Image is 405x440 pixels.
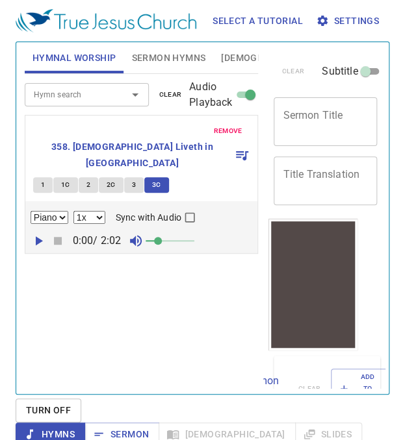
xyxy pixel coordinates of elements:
[33,139,231,171] b: 358. [DEMOGRAPHIC_DATA] Liveth in [GEOGRAPHIC_DATA]
[68,233,127,249] p: 0:00 / 2:02
[331,369,388,409] button: Add to Lineup
[31,211,68,224] select: Select Track
[33,139,250,171] button: 358. [DEMOGRAPHIC_DATA] Liveth in [GEOGRAPHIC_DATA]
[322,64,358,79] span: Subtitle
[144,177,169,193] button: 3C
[339,371,380,407] span: Add to Lineup
[274,356,380,422] div: Sermon Lineup(0)clearAdd to Lineup
[79,177,98,193] button: 2
[152,179,161,191] span: 3C
[189,79,232,110] span: Audio Playback
[242,373,287,404] p: Sermon Lineup ( 0 )
[126,86,144,104] button: Open
[53,177,78,193] button: 1C
[207,9,308,33] button: Select a tutorial
[116,211,181,225] span: Sync with Audio
[159,89,182,101] span: clear
[268,219,358,350] iframe: from-child
[73,211,105,224] select: Playback Rate
[132,179,136,191] span: 3
[61,179,70,191] span: 1C
[319,13,379,29] span: Settings
[206,123,250,139] button: remove
[16,398,81,422] button: Turn Off
[124,177,144,193] button: 3
[33,50,116,66] span: Hymnal Worship
[313,9,384,33] button: Settings
[26,402,71,419] span: Turn Off
[86,179,90,191] span: 2
[131,50,205,66] span: Sermon Hymns
[33,177,53,193] button: 1
[16,9,196,32] img: True Jesus Church
[107,179,116,191] span: 2C
[151,87,190,103] button: clear
[41,179,45,191] span: 1
[221,50,321,66] span: [DEMOGRAPHIC_DATA]
[99,177,124,193] button: 2C
[214,125,242,137] span: remove
[213,13,303,29] span: Select a tutorial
